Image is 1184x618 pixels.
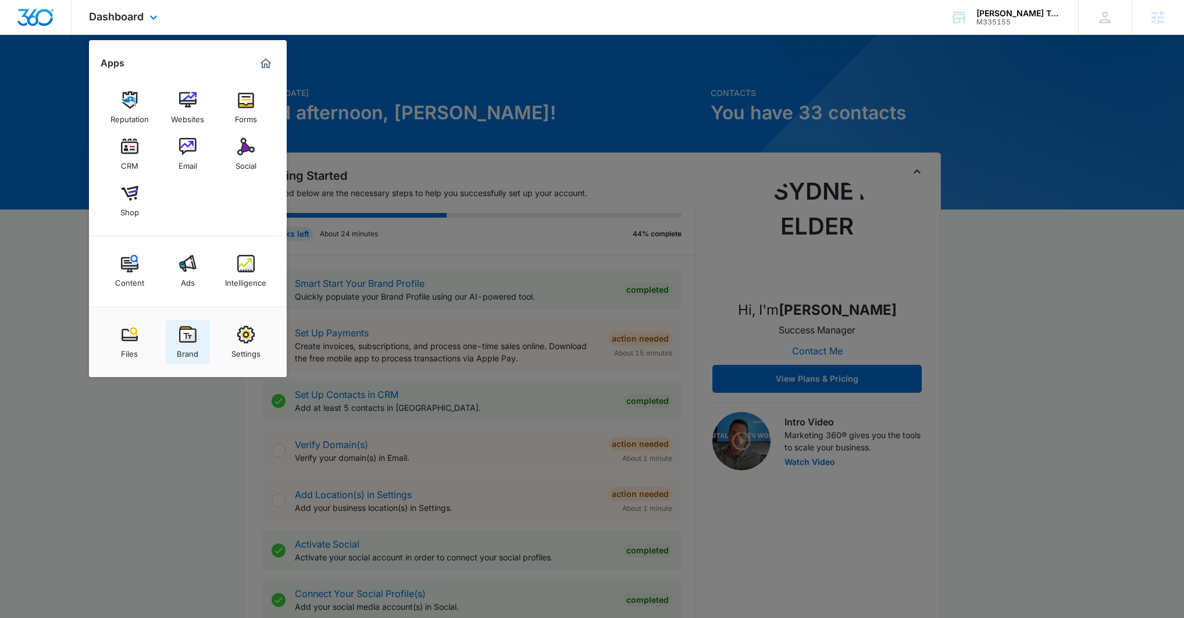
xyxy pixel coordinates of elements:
div: Email [179,155,197,171]
div: Shop [120,202,139,217]
div: Content [115,272,144,287]
a: Ads [166,249,210,293]
div: CRM [121,155,138,171]
a: Settings [224,320,268,364]
a: Content [108,249,152,293]
div: account name [976,9,1061,18]
div: Files [121,343,138,358]
div: Forms [235,109,257,124]
div: Reputation [110,109,149,124]
a: Shop [108,179,152,223]
a: Email [166,132,210,176]
a: Files [108,320,152,364]
a: Websites [166,86,210,130]
a: Brand [166,320,210,364]
div: Settings [231,343,261,358]
a: Marketing 360® Dashboard [256,54,275,73]
h2: Apps [101,58,124,69]
div: Ads [181,272,195,287]
a: Social [224,132,268,176]
div: account id [976,18,1061,26]
a: Intelligence [224,249,268,293]
a: Forms [224,86,268,130]
span: Dashboard [89,10,144,23]
div: Intelligence [225,272,266,287]
a: CRM [108,132,152,176]
div: Brand [177,343,198,358]
div: Websites [171,109,204,124]
div: Social [236,155,256,171]
a: Reputation [108,86,152,130]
